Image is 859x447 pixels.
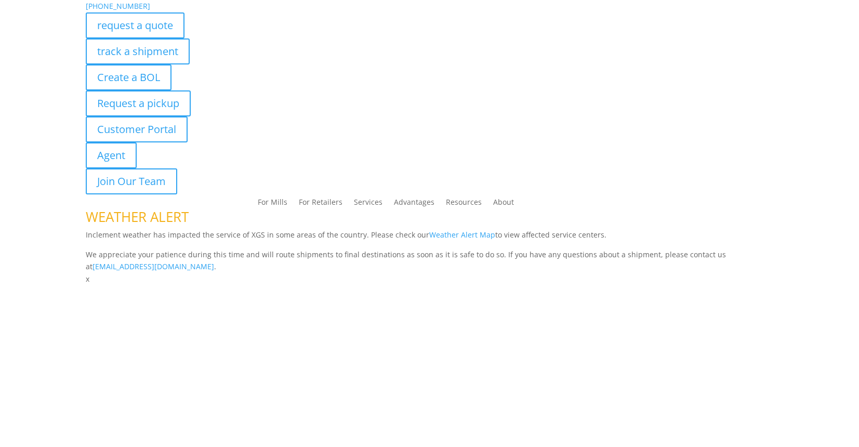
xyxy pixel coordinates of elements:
[86,306,773,319] p: Complete the form below and a member of our team will be in touch within 24 hours.
[429,230,495,240] a: Weather Alert Map
[86,90,191,116] a: Request a pickup
[86,168,177,194] a: Join Our Team
[299,199,342,210] a: For Retailers
[86,207,189,226] span: WEATHER ALERT
[493,199,514,210] a: About
[86,116,188,142] a: Customer Portal
[86,248,773,273] p: We appreciate your patience during this time and will route shipments to final destinations as so...
[258,199,287,210] a: For Mills
[92,261,214,271] a: [EMAIL_ADDRESS][DOMAIN_NAME]
[394,199,434,210] a: Advantages
[354,199,382,210] a: Services
[86,12,184,38] a: request a quote
[86,1,150,11] a: [PHONE_NUMBER]
[86,64,171,90] a: Create a BOL
[86,285,773,306] h1: Contact Us
[86,273,773,285] p: x
[446,199,482,210] a: Resources
[86,38,190,64] a: track a shipment
[86,229,773,248] p: Inclement weather has impacted the service of XGS in some areas of the country. Please check our ...
[86,142,137,168] a: Agent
